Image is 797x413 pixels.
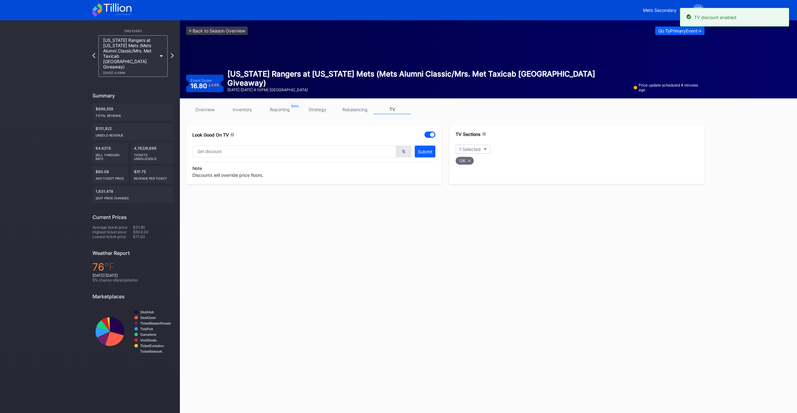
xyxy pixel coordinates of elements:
[224,105,261,114] a: inventory
[261,105,299,114] a: reporting
[192,132,229,137] div: Look Good On TV
[396,146,412,157] div: %
[456,132,481,137] div: TV Sections
[140,333,156,336] text: Gametime
[92,304,174,359] svg: Chart title
[655,27,705,35] button: Go ToPrimaryEvent->
[140,310,154,314] text: StubHub
[336,105,374,114] a: rebalancing
[459,147,481,152] div: 1 Selected
[634,83,705,92] div: Price update scheduled 4 minutes ago
[415,146,435,157] button: Submit
[96,131,171,137] div: Unsold Revenue
[96,194,171,200] div: seat price changes
[643,7,676,13] div: Mets Secondary
[92,103,174,121] div: $696,559
[96,151,125,161] div: Sell Through Rate
[103,71,157,75] div: [DATE] 4:10PM
[92,92,174,99] div: Summary
[299,105,336,114] a: strategy
[140,327,153,331] text: TickPick
[92,29,174,33] div: This Event
[92,230,133,234] div: Highest ticket price
[131,143,174,164] div: 4,762/8,698
[638,4,687,16] button: Mets Secondary
[186,105,224,114] a: overview
[456,157,474,165] div: 126
[456,145,490,154] button: 1 Selected
[134,151,171,161] div: Tickets Unsold/Sold
[92,186,174,203] div: 1,831,478
[140,350,162,353] text: TicketNetwork
[374,105,411,114] a: TV
[186,27,248,35] a: <-Back to Season Overview
[92,234,133,239] div: Lowest ticket price
[133,225,174,230] div: $31.90
[134,174,171,180] div: Revenue per ticket
[227,69,630,87] div: [US_STATE] Rangers at [US_STATE] Mets (Mets Alumni Classic/Mrs. Met Taxicab [GEOGRAPHIC_DATA] Giv...
[96,174,125,180] div: Avg ticket price
[192,166,435,171] div: Note
[131,166,174,183] div: $51.75
[92,214,174,220] div: Current Prices
[211,83,219,87] div: 4.6 %
[133,234,174,239] div: $17.00
[133,230,174,234] div: $503.00
[192,146,396,157] input: Set discount
[418,149,432,154] div: Submit
[92,166,128,183] div: $80.08
[103,37,157,75] div: [US_STATE] Rangers at [US_STATE] Mets (Mets Alumni Classic/Mrs. Met Taxicab [GEOGRAPHIC_DATA] Giv...
[227,87,630,92] div: [DATE] [DATE] 4:10PM | [GEOGRAPHIC_DATA]
[140,321,171,325] text: TicketMasterResale
[92,123,174,140] div: $151,922
[658,28,701,33] div: Go To Primary Event ->
[140,316,156,320] text: SeatGeek
[140,338,157,342] text: VividSeats
[191,78,212,83] div: Event Score
[104,261,115,273] span: ℉
[192,162,435,178] div: Discounts will override price floors.
[92,278,174,282] div: 5 % chance of precipitation
[96,111,171,117] div: Total Revenue
[92,143,128,164] div: 64.621%
[92,273,174,278] div: [DATE] [DATE]
[92,250,174,256] div: Weather Report
[694,15,736,20] div: TV discount enabled
[92,293,174,300] div: Marketplaces
[92,261,174,273] div: 76
[92,225,133,230] div: Average ticket price
[191,83,220,89] div: 16.80
[140,344,164,348] text: TicketEvolution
